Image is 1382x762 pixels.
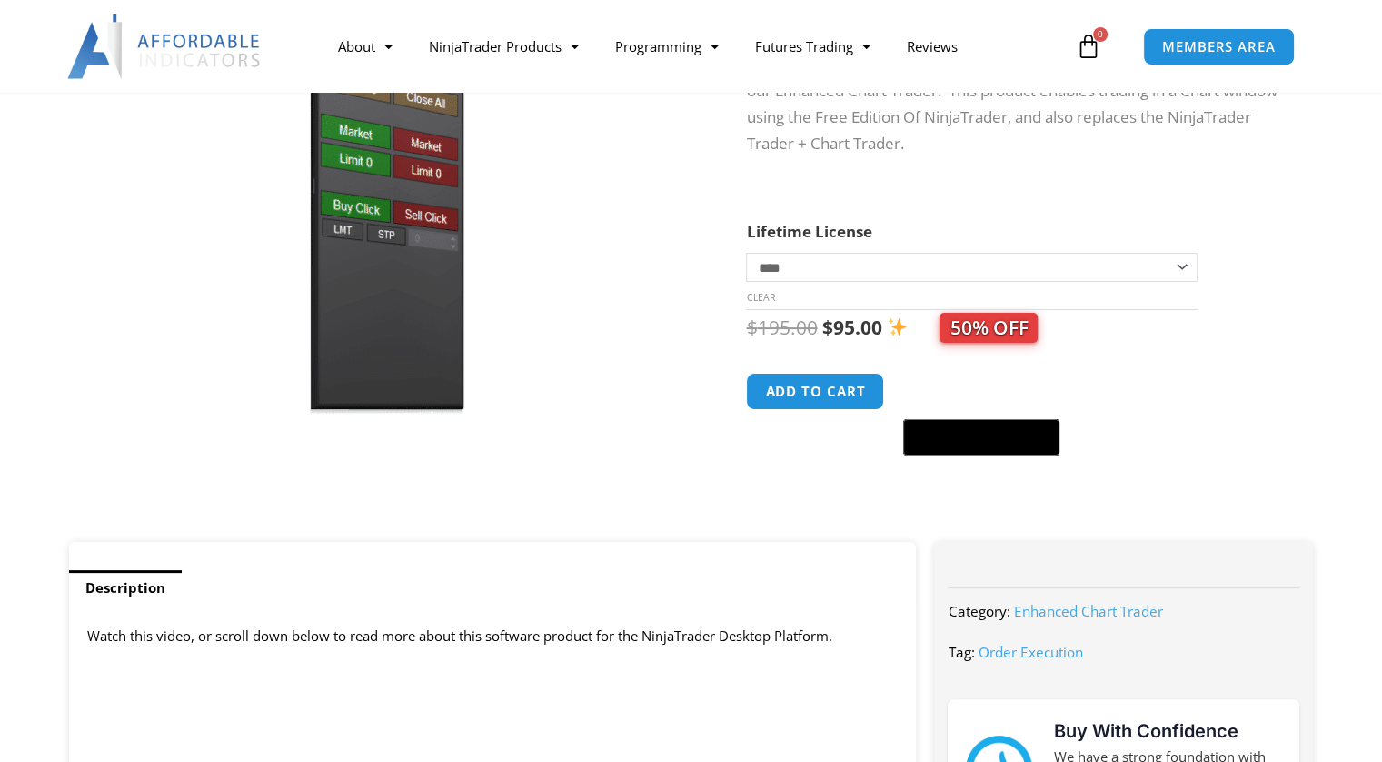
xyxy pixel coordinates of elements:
h3: Buy With Confidence [1054,717,1281,745]
span: $ [746,315,757,340]
a: Clear options [746,291,774,304]
a: 0 [1049,20,1128,73]
p: Watch this video, or scroll down below to read more about this software product for the NinjaTrad... [87,624,899,649]
a: Reviews [889,25,976,67]
img: ✨ [888,317,907,336]
p: The Basic Chart Trader Tools is the most affordable way to get started with our Enhanced Chart Tr... [746,52,1277,157]
span: MEMBERS AREA [1162,40,1276,54]
nav: Menu [320,25,1071,67]
iframe: Secure express checkout frame [900,370,1063,414]
button: Buy with GPay [903,419,1059,456]
span: Tag: [948,643,974,661]
bdi: 195.00 [746,315,817,340]
span: 50% OFF [940,313,1038,343]
a: MEMBERS AREA [1143,28,1295,65]
span: $ [821,315,832,340]
img: LogoAI | Affordable Indicators – NinjaTrader [67,14,263,79]
iframe: PayPal Message 1 [746,467,1277,483]
span: Category: [948,602,1009,620]
a: Order Execution [978,643,1082,661]
label: Lifetime License [746,221,871,242]
button: Add to cart [746,373,884,410]
a: Programming [597,25,737,67]
span: 0 [1093,27,1108,42]
a: NinjaTrader Products [411,25,597,67]
a: Description [69,570,182,606]
bdi: 95.00 [821,315,881,340]
a: Enhanced Chart Trader [1013,602,1162,620]
a: Futures Trading [737,25,889,67]
a: About [320,25,411,67]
